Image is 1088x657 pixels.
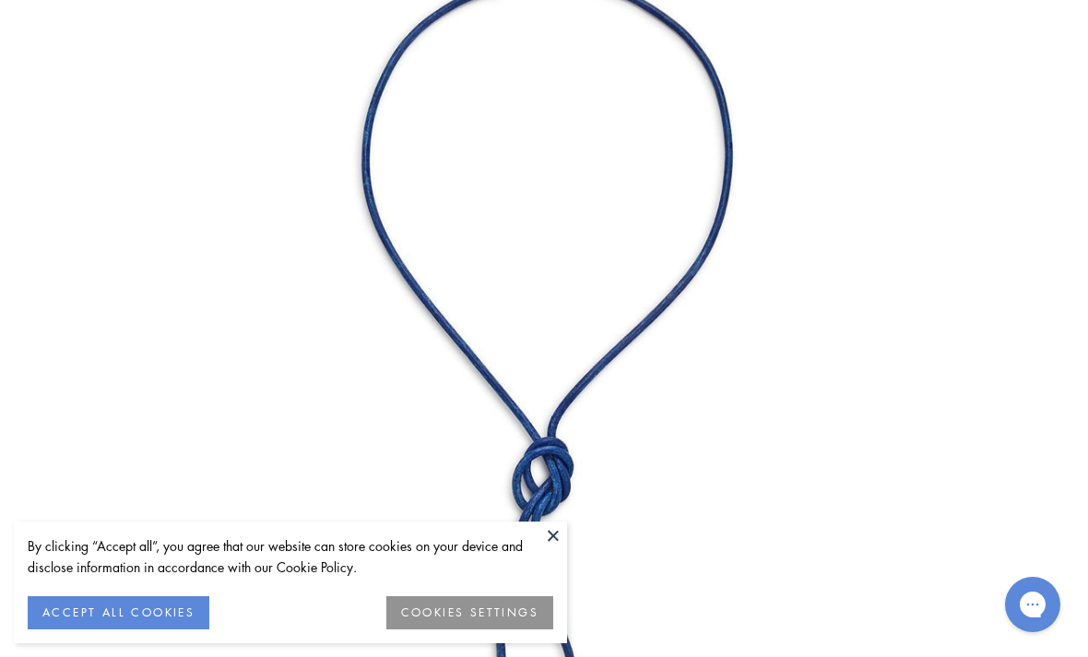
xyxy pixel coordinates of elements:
[28,535,553,578] div: By clicking “Accept all”, you agree that our website can store cookies on your device and disclos...
[28,596,209,629] button: ACCEPT ALL COOKIES
[386,596,553,629] button: COOKIES SETTINGS
[996,570,1070,639] iframe: Gorgias live chat messenger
